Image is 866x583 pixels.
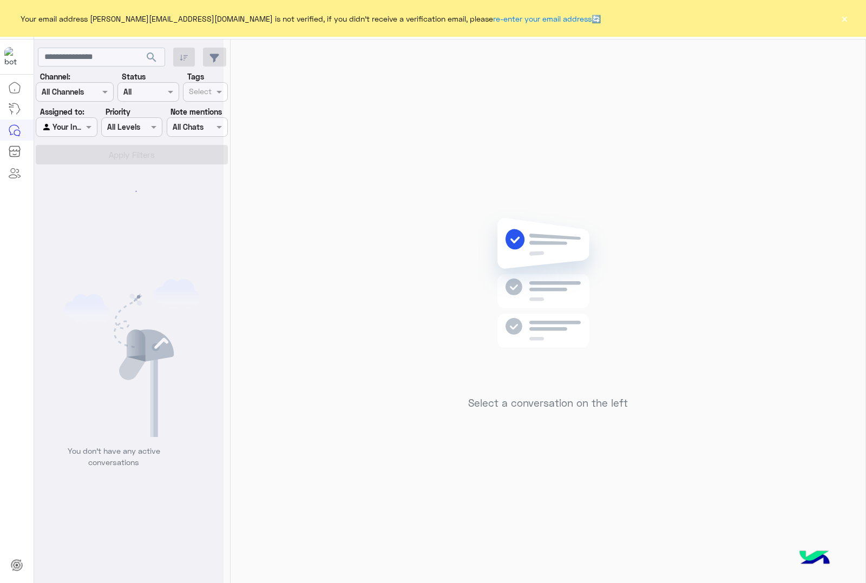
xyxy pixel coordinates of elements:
img: hulul-logo.png [796,540,834,578]
span: Your email address [PERSON_NAME][EMAIL_ADDRESS][DOMAIN_NAME] is not verified, if you didn't recei... [21,13,601,24]
div: Select [187,85,212,100]
img: 713415422032625 [4,47,24,67]
div: loading... [119,182,138,201]
h5: Select a conversation on the left [468,397,628,409]
a: re-enter your email address [493,14,592,23]
button: × [839,13,850,24]
img: no messages [470,209,626,389]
